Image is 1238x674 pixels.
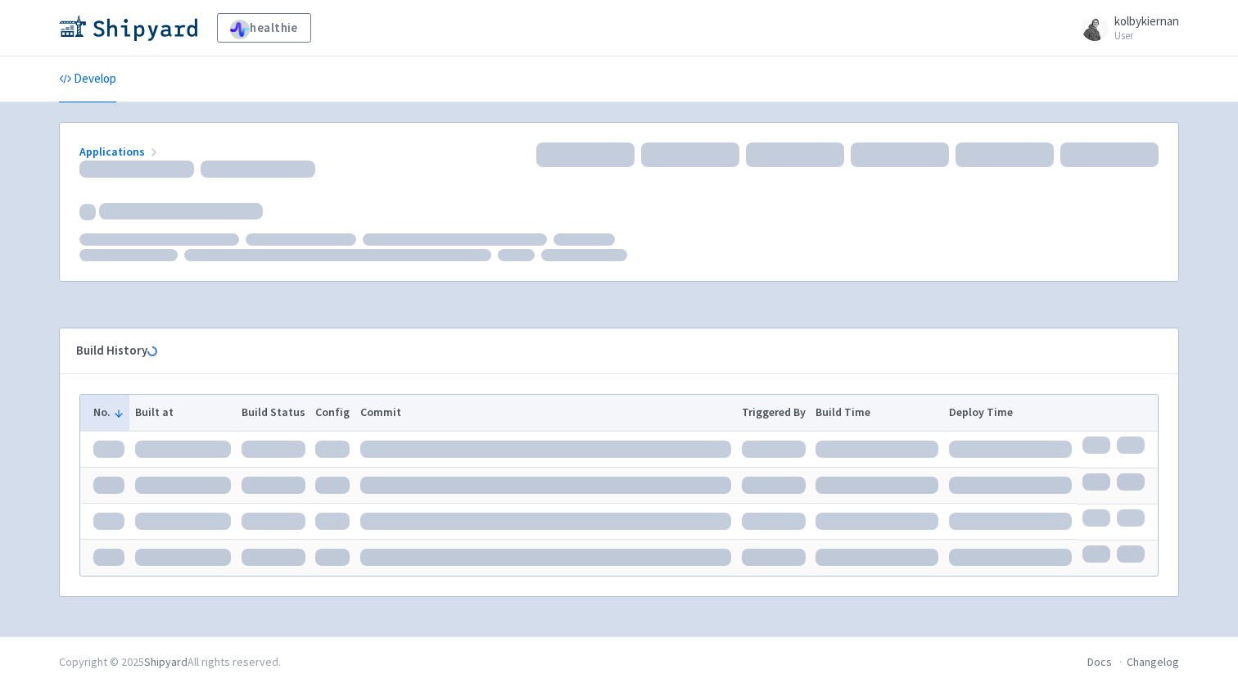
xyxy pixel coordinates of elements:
[144,654,188,669] a: Shipyard
[59,654,281,671] div: Copyright © 2025 All rights reserved.
[79,144,160,159] a: Applications
[811,395,944,431] th: Build Time
[736,395,811,431] th: Triggered By
[236,395,310,431] th: Build Status
[1114,30,1179,41] small: User
[59,15,197,41] img: Shipyard logo
[59,57,116,102] a: Develop
[355,395,737,431] th: Commit
[129,395,236,431] th: Built at
[1072,15,1179,41] a: kolbykiernan User
[310,395,355,431] th: Config
[1087,654,1112,669] a: Docs
[217,13,311,43] a: healthie
[93,404,124,421] button: No.
[1127,654,1179,669] a: Changelog
[944,395,1078,431] th: Deploy Time
[1114,13,1179,29] span: kolbykiernan
[76,342,1136,360] div: Build History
